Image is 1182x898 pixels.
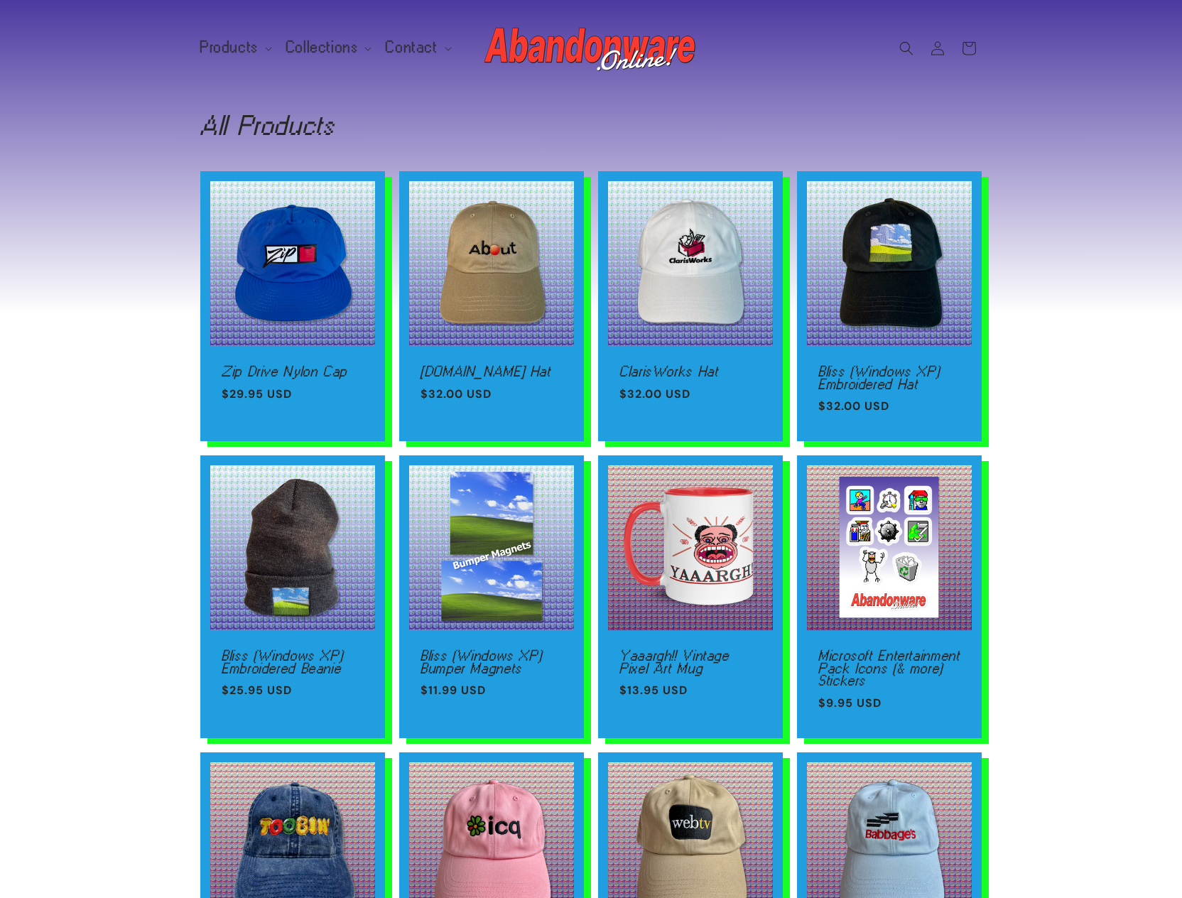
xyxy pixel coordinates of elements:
[200,114,982,136] h1: All Products
[278,33,378,63] summary: Collections
[484,20,698,77] img: Abandonware
[479,14,703,82] a: Abandonware
[619,365,761,378] a: ClarisWorks Hat
[421,365,563,378] a: [DOMAIN_NAME] Hat
[386,41,438,54] span: Contact
[222,365,364,378] a: Zip Drive Nylon Cap
[619,649,761,674] a: Yaaargh!! Vintage Pixel Art Mug
[891,33,922,64] summary: Search
[200,41,259,54] span: Products
[192,33,278,63] summary: Products
[818,365,960,390] a: Bliss (Windows XP) Embroidered Hat
[222,649,364,674] a: Bliss (Windows XP) Embroidered Beanie
[818,649,960,687] a: Microsoft Entertainment Pack Icons (& more) Stickers
[377,33,457,63] summary: Contact
[286,41,359,54] span: Collections
[421,649,563,674] a: Bliss (Windows XP) Bumper Magnets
